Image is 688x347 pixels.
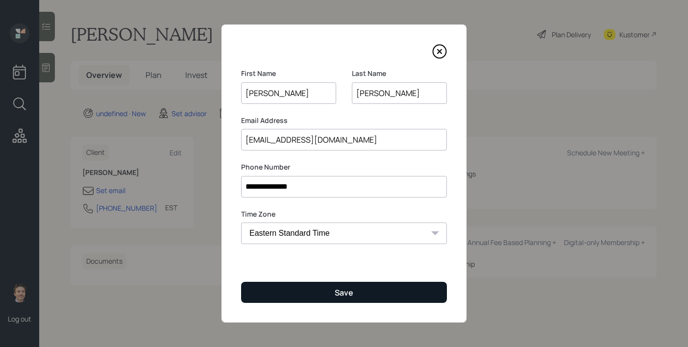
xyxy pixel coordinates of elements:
div: Save [335,287,353,298]
label: Time Zone [241,209,447,219]
label: Phone Number [241,162,447,172]
button: Save [241,282,447,303]
label: Email Address [241,116,447,125]
label: Last Name [352,69,447,78]
label: First Name [241,69,336,78]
